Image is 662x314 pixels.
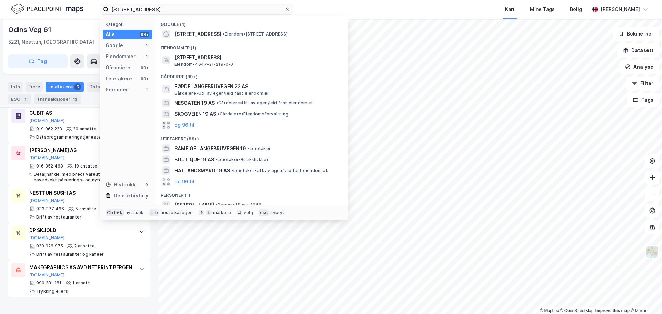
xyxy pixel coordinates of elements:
span: Gårdeiere • Utl. av egen/leid fast eiendom el. [174,91,270,96]
div: Leietakere [46,82,84,92]
div: Kart [505,5,515,13]
div: [PERSON_NAME] AS [29,146,132,154]
div: 2 ansatte [74,243,95,249]
span: • [215,202,218,207]
span: BOUTIQUE 19 AS [174,155,214,164]
button: Tag [8,54,68,68]
span: • [215,157,218,162]
div: 19 ansatte [74,163,97,169]
div: 990 281 181 [36,280,61,286]
span: • [218,111,220,117]
span: • [216,100,218,105]
button: [DOMAIN_NAME] [29,198,65,203]
div: Bolig [570,5,582,13]
iframe: Chat Widget [628,281,662,314]
span: HATLANDSMYRO 19 AS [174,166,230,175]
span: Gårdeiere • Utl. av egen/leid fast eiendom el. [216,100,313,106]
div: 5 ansatte [75,206,96,212]
span: Eiendom • [STREET_ADDRESS] [223,31,288,37]
div: Eiendommer (1) [155,40,348,52]
button: og 96 til [174,178,194,186]
button: [DOMAIN_NAME] [29,235,65,241]
button: [DOMAIN_NAME] [29,272,65,278]
div: 13 [72,96,79,103]
a: Improve this map [595,308,630,313]
div: 99+ [140,76,149,81]
div: 20 ansatte [73,126,97,132]
div: 933 377 466 [36,206,64,212]
div: Historikk [106,181,136,189]
button: Datasett [617,43,659,57]
button: Filter [626,77,659,90]
span: Eiendom • 4647-21-219-0-0 [174,62,233,67]
div: Drift av restauranter [36,214,81,220]
div: 99+ [140,32,149,37]
div: Delete history [114,192,148,200]
div: Leietakere (99+) [155,131,348,143]
div: esc [259,209,269,216]
div: avbryt [270,210,284,215]
span: NESGATEN 19 AS [174,99,215,107]
button: [DOMAIN_NAME] [29,155,65,161]
div: Gårdeiere (99+) [155,69,348,81]
div: Odins Veg 61 [8,24,53,35]
img: logo.f888ab2527a4732fd821a326f86c7f29.svg [11,3,83,15]
div: 0 [144,182,149,188]
div: 1 ansatt [72,280,90,286]
div: 1 [144,87,149,92]
span: Leietaker • Butikkh. klær [215,157,269,162]
div: nytt søk [126,210,144,215]
button: og 96 til [174,121,194,129]
button: Bokmerker [613,27,659,41]
div: 920 926 975 [36,243,63,249]
div: NESTTUN SUSHI AS [29,189,132,197]
div: Gårdeiere [106,63,130,72]
div: 5 [74,83,81,90]
div: Google (1) [155,16,348,29]
div: velg [244,210,253,215]
div: Eiendommer [106,52,136,61]
div: Dataprogrammeringstjenester [36,134,103,140]
div: 916 352 468 [36,163,63,169]
div: tab [149,209,159,216]
div: Google [106,41,123,50]
div: 919 062 223 [36,126,62,132]
span: [PERSON_NAME] [174,201,214,209]
div: Alle [106,30,115,39]
button: [DOMAIN_NAME] [29,118,65,123]
div: MAKEGRAPHICS AS AVD NETPRINT BERGEN [29,263,132,272]
div: CUBIT AS [29,109,132,117]
div: Personer (1) [155,187,348,200]
span: FØRDE LANGEBRUVEGEN 22 AS [174,82,340,91]
div: 99+ [140,65,149,70]
div: Personer [106,85,128,94]
button: Tags [627,93,659,107]
span: Leietaker • Utl. av egen/leid fast eiendom el. [231,168,328,173]
span: Gårdeiere • Eiendomsforvaltning [218,111,288,117]
div: neste kategori [161,210,193,215]
div: Kontrollprogram for chat [628,281,662,314]
div: Mine Tags [530,5,555,13]
a: Mapbox [540,308,559,313]
div: 1 [144,54,149,59]
div: Kategori [106,22,152,27]
button: Analyse [619,60,659,74]
img: Z [646,245,659,259]
a: OpenStreetMap [560,308,594,313]
div: Info [8,82,23,92]
div: [PERSON_NAME] [601,5,640,13]
div: 1 [144,43,149,48]
div: DP SKJOLD [29,226,132,234]
div: Detaljhandel med bredt vareutvalg med hovedvekt på nærings- og nytelsesmidler [34,172,132,183]
div: 1 [22,96,29,103]
div: Leietakere [106,74,132,83]
span: • [223,31,225,37]
div: Datasett [87,82,112,92]
div: markere [213,210,231,215]
div: Transaksjoner [34,94,81,104]
div: Ctrl + k [106,209,124,216]
span: Person • 15. mai 1956 [215,202,261,208]
input: Søk på adresse, matrikkel, gårdeiere, leietakere eller personer [109,4,284,14]
span: Leietaker [248,146,271,151]
div: Trykking ellers [36,288,68,294]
